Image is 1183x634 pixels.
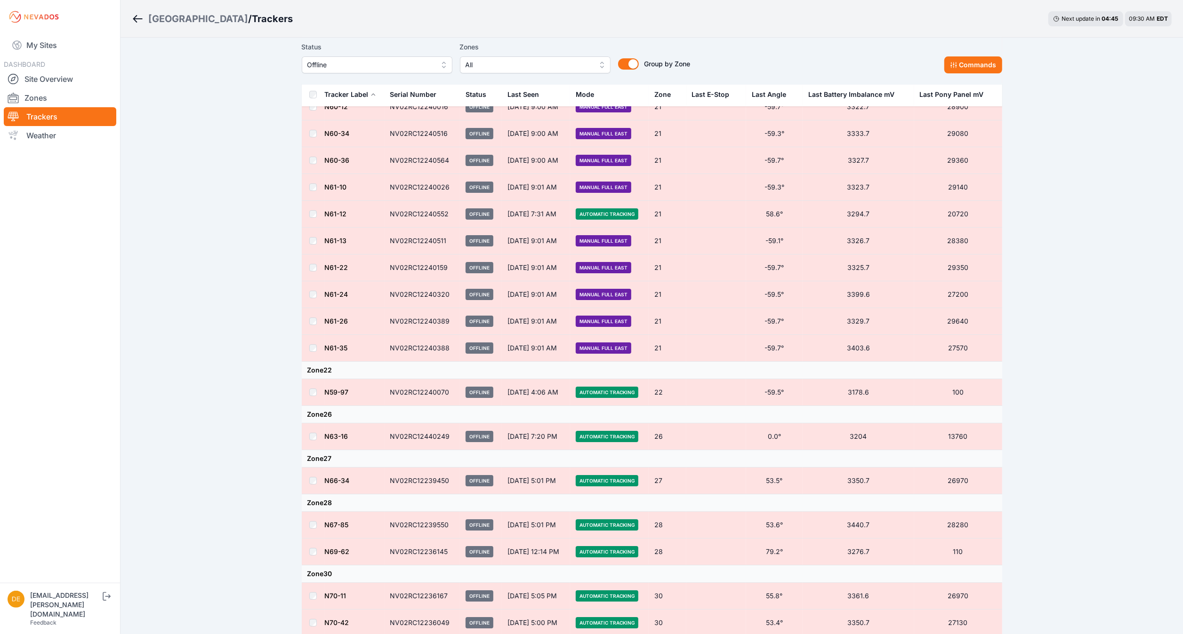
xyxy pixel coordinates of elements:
[502,228,570,254] td: [DATE] 9:01 AM
[576,342,631,354] span: Manual Full East
[502,512,570,539] td: [DATE] 5:01 PM
[576,83,602,106] button: Mode
[746,583,803,610] td: 55.8°
[507,83,564,106] div: Last Seen
[466,128,493,139] span: Offline
[466,475,493,486] span: Offline
[1062,15,1100,22] span: Next update in
[390,90,437,99] div: Serial Number
[8,591,24,608] img: devin.martin@nevados.solar
[248,12,252,25] span: /
[502,147,570,174] td: [DATE] 9:00 AM
[746,147,803,174] td: -59.7°
[746,335,803,362] td: -59.7°
[30,619,56,626] a: Feedback
[746,94,803,120] td: -59.7°
[576,546,638,557] span: Automatic Tracking
[466,83,494,106] button: Status
[302,41,452,53] label: Status
[385,147,460,174] td: NV02RC12240564
[4,126,116,145] a: Weather
[325,547,350,555] a: N69-62
[385,379,460,406] td: NV02RC12240070
[148,12,248,25] a: [GEOGRAPHIC_DATA]
[808,90,894,99] div: Last Battery Imbalance mV
[466,208,493,220] span: Offline
[746,281,803,308] td: -59.5°
[576,289,631,300] span: Manual Full East
[460,56,611,73] button: All
[649,468,686,494] td: 27
[1157,15,1168,22] span: EDT
[649,335,686,362] td: 21
[502,335,570,362] td: [DATE] 9:01 AM
[746,423,803,450] td: 0.0°
[914,423,1002,450] td: 13760
[325,83,376,106] button: Tracker Label
[132,7,293,31] nav: Breadcrumb
[649,94,686,120] td: 21
[502,254,570,281] td: [DATE] 9:01 AM
[803,147,914,174] td: 3327.7
[385,281,460,308] td: NV02RC12240320
[502,174,570,201] td: [DATE] 9:01 AM
[803,281,914,308] td: 3399.6
[302,494,1002,512] td: Zone 28
[803,254,914,281] td: 3325.7
[803,512,914,539] td: 3440.7
[649,120,686,147] td: 21
[466,155,493,166] span: Offline
[325,521,349,529] a: N67-85
[502,94,570,120] td: [DATE] 9:00 AM
[302,565,1002,583] td: Zone 30
[325,432,348,440] a: N63-16
[466,519,493,531] span: Offline
[466,342,493,354] span: Offline
[920,90,984,99] div: Last Pony Panel mV
[649,281,686,308] td: 21
[252,12,293,25] h3: Trackers
[460,41,611,53] label: Zones
[325,210,347,218] a: N61-12
[649,254,686,281] td: 21
[803,468,914,494] td: 3350.7
[4,70,116,88] a: Site Overview
[649,379,686,406] td: 22
[385,539,460,565] td: NV02RC12236145
[1129,15,1155,22] span: 09:30 AM
[649,539,686,565] td: 28
[302,406,1002,423] td: Zone 26
[649,147,686,174] td: 21
[466,590,493,602] span: Offline
[746,468,803,494] td: 53.5°
[746,201,803,228] td: 58.6°
[576,590,638,602] span: Automatic Tracking
[914,512,1002,539] td: 28280
[746,228,803,254] td: -59.1°
[803,539,914,565] td: 3276.7
[808,83,902,106] button: Last Battery Imbalance mV
[466,90,486,99] div: Status
[466,617,493,628] span: Offline
[4,60,45,68] span: DASHBOARD
[466,289,493,300] span: Offline
[576,208,638,220] span: Automatic Tracking
[385,335,460,362] td: NV02RC12240388
[654,90,671,99] div: Zone
[914,147,1002,174] td: 29360
[746,539,803,565] td: 79.2°
[746,174,803,201] td: -59.3°
[502,379,570,406] td: [DATE] 4:06 AM
[914,174,1002,201] td: 29140
[4,107,116,126] a: Trackers
[385,228,460,254] td: NV02RC12240511
[576,431,638,442] span: Automatic Tracking
[649,308,686,335] td: 21
[502,423,570,450] td: [DATE] 7:20 PM
[803,174,914,201] td: 3323.7
[1102,15,1119,23] div: 04 : 45
[466,546,493,557] span: Offline
[325,290,348,298] a: N61-24
[502,308,570,335] td: [DATE] 9:01 AM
